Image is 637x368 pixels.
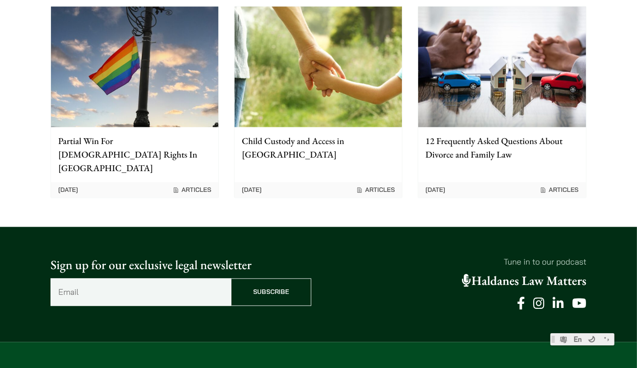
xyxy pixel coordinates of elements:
[418,7,586,127] img: Graphic for FAQ on divorce and family law in Hong Kong
[242,186,262,194] time: [DATE]
[356,186,395,194] span: Articles
[51,6,219,198] a: Partial Win For [DEMOGRAPHIC_DATA] Rights In [GEOGRAPHIC_DATA] [DATE] Articles
[425,186,445,194] time: [DATE]
[51,256,311,275] p: Sign up for our exclusive legal newsletter
[242,135,395,162] p: Child Custody and Access in [GEOGRAPHIC_DATA]
[58,135,211,175] p: Partial Win For [DEMOGRAPHIC_DATA] Rights In [GEOGRAPHIC_DATA]
[540,186,578,194] span: Articles
[231,279,311,306] input: Subscribe
[51,279,231,306] input: Email
[425,135,578,162] p: 12 Frequently Asked Questions About Divorce and Family Law
[234,6,402,198] a: Graphic for article on child custody and access in Hong Kong Child Custody and Access in [GEOGRAP...
[326,256,586,268] p: Tune in to our podcast
[172,186,211,194] span: Articles
[58,186,78,194] time: [DATE]
[462,273,586,289] a: Haldanes Law Matters
[235,7,402,127] img: Graphic for article on child custody and access in Hong Kong
[418,6,586,198] a: Graphic for FAQ on divorce and family law in Hong Kong 12 Frequently Asked Questions About Divorc...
